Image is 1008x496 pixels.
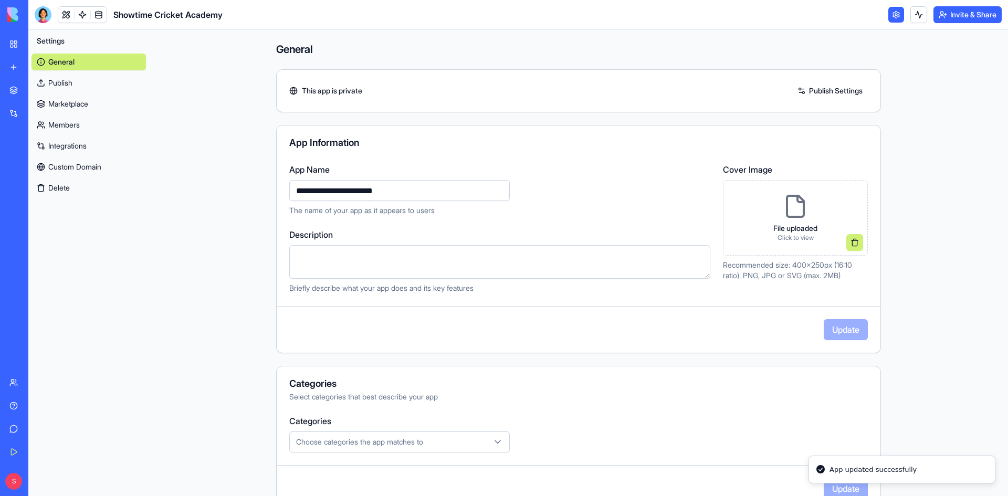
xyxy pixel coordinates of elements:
p: Click to view [773,234,817,242]
label: Categories [289,415,868,427]
a: Marketplace [31,96,146,112]
div: Select categories that best describe your app [289,392,868,402]
a: Integrations [31,138,146,154]
img: logo [7,7,72,22]
a: Members [31,117,146,133]
p: Briefly describe what your app does and its key features [289,283,710,293]
a: Publish [31,75,146,91]
label: Description [289,228,710,241]
h4: General [276,42,881,57]
span: Settings [37,36,65,46]
button: Invite & Share [933,6,1002,23]
div: Categories [289,379,868,388]
div: App Information [289,138,868,147]
span: Showtime Cricket Academy [113,8,223,21]
div: File uploadedClick to view [723,180,868,256]
a: General [31,54,146,70]
label: Cover Image [723,163,868,176]
a: Custom Domain [31,159,146,175]
p: Recommended size: 400x250px (16:10 ratio). PNG, JPG or SVG (max. 2MB) [723,260,868,281]
span: S [5,473,22,490]
button: Choose categories the app matches to [289,431,510,452]
label: App Name [289,163,710,176]
div: App updated successfully [829,465,917,475]
span: This app is private [302,86,362,96]
span: Choose categories the app matches to [296,437,423,447]
a: Publish Settings [792,82,868,99]
button: Delete [31,180,146,196]
p: File uploaded [773,223,817,234]
button: Settings [31,33,146,49]
p: The name of your app as it appears to users [289,205,710,216]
